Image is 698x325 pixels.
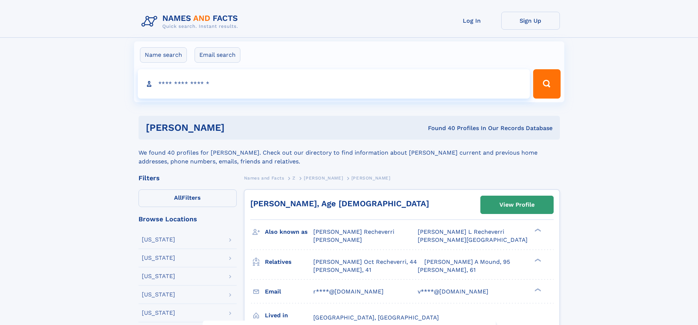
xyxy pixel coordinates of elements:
div: ❯ [533,228,542,233]
div: Browse Locations [139,216,237,222]
h3: Also known as [265,226,313,238]
h3: Email [265,285,313,298]
label: Filters [139,189,237,207]
span: [PERSON_NAME] L Recheverri [418,228,504,235]
label: Email search [195,47,240,63]
a: [PERSON_NAME] [304,173,343,182]
span: [PERSON_NAME][GEOGRAPHIC_DATA] [418,236,528,243]
a: [PERSON_NAME] A Mound, 95 [424,258,510,266]
div: ❯ [533,258,542,262]
a: [PERSON_NAME], 41 [313,266,371,274]
a: Log In [443,12,501,30]
h1: [PERSON_NAME] [146,123,326,132]
a: Sign Up [501,12,560,30]
img: Logo Names and Facts [139,12,244,32]
a: [PERSON_NAME], Age [DEMOGRAPHIC_DATA] [250,199,429,208]
span: [PERSON_NAME] [351,176,391,181]
span: All [174,194,182,201]
span: Z [292,176,296,181]
div: Filters [139,175,237,181]
div: [US_STATE] [142,273,175,279]
div: [US_STATE] [142,310,175,316]
span: [PERSON_NAME] [304,176,343,181]
a: Names and Facts [244,173,284,182]
div: [US_STATE] [142,255,175,261]
span: [PERSON_NAME] [313,236,362,243]
h3: Relatives [265,256,313,268]
button: Search Button [533,69,560,99]
label: Name search [140,47,187,63]
a: View Profile [481,196,553,214]
div: ❯ [533,287,542,292]
a: Z [292,173,296,182]
div: [US_STATE] [142,292,175,298]
div: View Profile [499,196,535,213]
input: search input [138,69,530,99]
h3: Lived in [265,309,313,322]
div: We found 40 profiles for [PERSON_NAME]. Check out our directory to find information about [PERSON... [139,140,560,166]
span: [GEOGRAPHIC_DATA], [GEOGRAPHIC_DATA] [313,314,439,321]
div: Found 40 Profiles In Our Records Database [326,124,553,132]
a: [PERSON_NAME], 61 [418,266,476,274]
a: [PERSON_NAME] Oct Recheverri, 44 [313,258,417,266]
div: [US_STATE] [142,237,175,243]
span: [PERSON_NAME] Recheverri [313,228,394,235]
